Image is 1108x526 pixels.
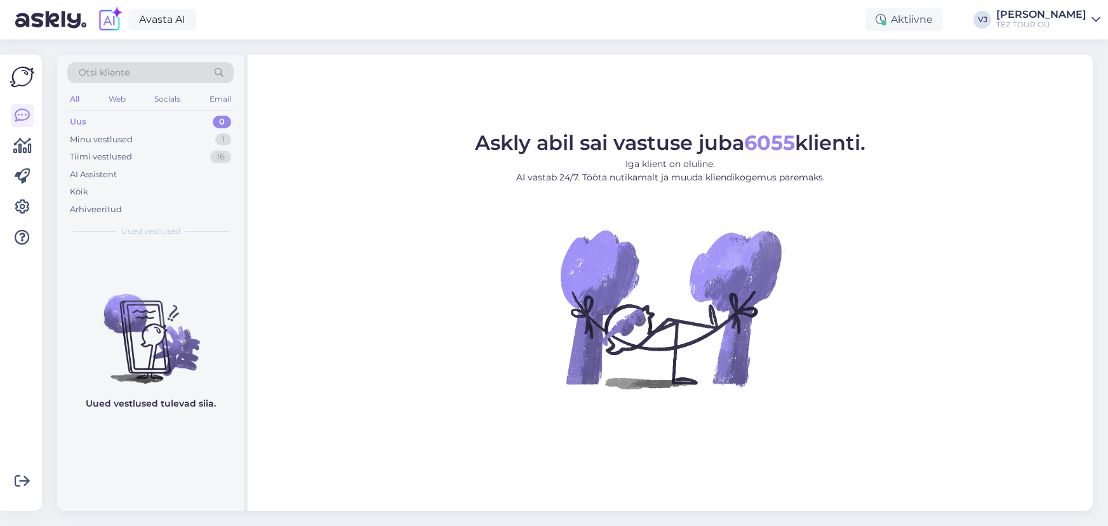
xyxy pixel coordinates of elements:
[106,91,128,107] div: Web
[475,130,865,155] span: Askly abil sai vastuse juba klienti.
[70,168,117,181] div: AI Assistent
[70,151,132,163] div: Tiimi vestlused
[152,91,183,107] div: Socials
[475,158,865,184] p: Iga klient on oluline. AI vastab 24/7. Tööta nutikamalt ja muuda kliendikogemus paremaks.
[79,66,130,79] span: Otsi kliente
[70,133,133,146] div: Minu vestlused
[86,397,216,410] p: Uued vestlused tulevad siia.
[57,271,244,386] img: No chats
[215,133,231,146] div: 1
[973,11,991,29] div: VJ
[207,91,234,107] div: Email
[744,130,795,155] b: 6055
[996,10,1086,20] div: [PERSON_NAME]
[556,194,785,423] img: No Chat active
[996,20,1086,30] div: TEZ TOUR OÜ
[213,116,231,128] div: 0
[97,6,123,33] img: explore-ai
[10,65,34,89] img: Askly Logo
[865,8,943,31] div: Aktiivne
[70,203,122,216] div: Arhiveeritud
[70,116,86,128] div: Uus
[121,226,180,237] span: Uued vestlused
[996,10,1100,30] a: [PERSON_NAME]TEZ TOUR OÜ
[128,9,196,30] a: Avasta AI
[210,151,231,163] div: 16
[70,185,88,198] div: Kõik
[67,91,82,107] div: All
